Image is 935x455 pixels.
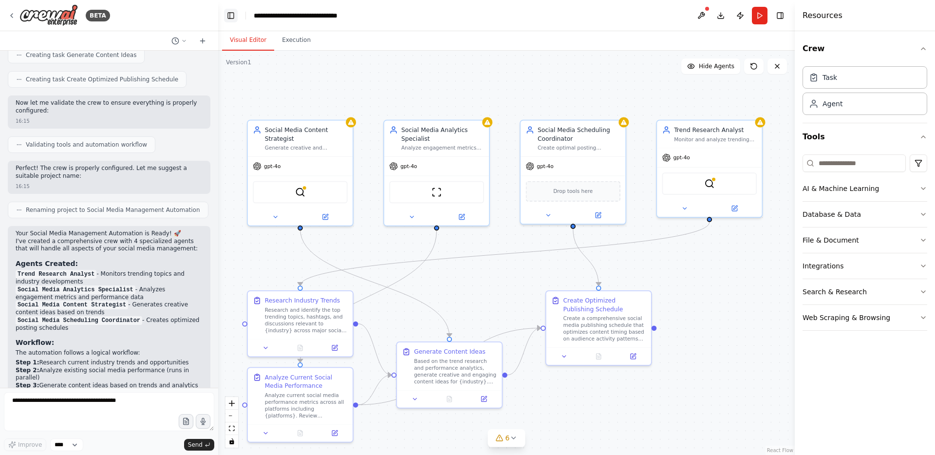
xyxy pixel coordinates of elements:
code: Trend Research Analyst [16,270,96,279]
span: Validating tools and automation workflow [26,141,147,149]
p: Perfect! The crew is properly configured. Let me suggest a suitable project name: [16,165,203,180]
div: Research and identify the top trending topics, hashtags, and discussions relevant to {industry} a... [265,306,348,334]
button: No output available [282,343,318,353]
img: Logo [19,4,78,26]
button: Integrations [803,253,927,279]
div: Analyze engagement metrics across multiple social media platforms, track performance KPIs, and pr... [401,145,484,152]
div: Research Industry TrendsResearch and identify the top trending topics, hashtags, and discussions ... [247,290,354,357]
button: Open in side panel [469,394,498,404]
div: Research Industry Trends [265,296,340,305]
button: Upload files [179,414,193,429]
button: zoom out [225,410,238,422]
h4: Resources [803,10,842,21]
div: Tools [803,151,927,339]
div: Monitor and analyze trending topics, hashtags, and industry developments in {industry}. Identify ... [674,136,757,143]
button: No output available [580,351,617,361]
button: Visual Editor [222,30,274,51]
div: Version 1 [226,58,251,66]
code: Social Media Content Strategist [16,301,128,309]
div: Create optimal posting schedules based on audience activity patterns and platform-specific best p... [538,145,620,152]
button: Web Scraping & Browsing [803,305,927,330]
g: Edge from 14950f2d-2788-4c58-bfa8-4126478b2981 to 02cf2706-0488-4a0d-bd78-ceaaef4cd396 [358,371,391,409]
div: Social Media Analytics SpecialistAnalyze engagement metrics across multiple social media platform... [383,120,490,227]
img: SerperDevTool [704,179,714,189]
button: AI & Machine Learning [803,176,927,201]
button: File & Document [803,227,927,253]
strong: Step 2: [16,367,39,374]
div: Based on the trend research and performance analytics, generate creative and engaging content ide... [414,358,497,385]
span: Improve [18,441,42,449]
div: Social Media Content Strategist [265,126,348,143]
div: Crew [803,62,927,123]
div: Database & Data [803,209,861,219]
div: Trend Research AnalystMonitor and analyze trending topics, hashtags, and industry developments in... [656,120,763,218]
div: BETA [86,10,110,21]
button: Open in side panel [437,212,486,222]
button: No output available [431,394,467,404]
span: Drop tools here [553,187,593,196]
div: Agent [823,99,842,109]
div: Social Media Scheduling CoordinatorCreate optimal posting schedules based on audience activity pa... [520,120,626,225]
span: gpt-4o [264,163,280,170]
span: gpt-4o [400,163,417,170]
button: Hide left sidebar [224,9,238,22]
span: Send [188,441,203,449]
div: File & Document [803,235,859,245]
button: Tools [803,123,927,151]
div: Integrations [803,261,843,271]
div: Generate Content Ideas [414,347,486,356]
div: Trend Research Analyst [674,126,757,134]
div: 16:15 [16,183,30,190]
nav: breadcrumb [254,11,363,20]
li: - Generates creative content ideas based on trends [16,301,203,317]
div: Social Media Analytics Specialist [401,126,484,143]
div: Web Scraping & Browsing [803,313,890,322]
strong: Workflow: [16,339,54,346]
div: React Flow controls [225,397,238,448]
button: Open in side panel [301,212,349,222]
span: gpt-4o [537,163,553,170]
div: Task [823,73,837,82]
div: AI & Machine Learning [803,184,879,193]
div: Generate Content IdeasBased on the trend research and performance analytics, generate creative an... [396,341,503,408]
div: Analyze Current Social Media Performance [265,373,348,390]
p: Now let me validate the crew to ensure everything is properly configured: [16,99,203,114]
button: 6 [488,429,525,447]
button: Open in side panel [320,428,349,438]
button: zoom in [225,397,238,410]
div: Social Media Content StrategistGenerate creative and engaging content ideas based on trending top... [247,120,354,227]
button: Improve [4,438,46,451]
button: Click to speak your automation idea [196,414,210,429]
div: Search & Research [803,287,867,297]
img: ScrapeWebsiteTool [431,187,442,197]
button: Database & Data [803,202,927,227]
button: fit view [225,422,238,435]
button: Open in side panel [320,343,349,353]
li: - Monitors trending topics and industry developments [16,270,203,286]
img: SerperDevTool [295,187,305,197]
button: Search & Research [803,279,927,304]
li: - Creates optimized posting schedules [16,317,203,332]
span: gpt-4o [673,154,690,161]
g: Edge from c8708f41-5116-41d4-aaaa-3a6fccf1932a to 65010c6e-0e0d-4e13-9d08-cbecdc84e9df [296,222,714,285]
g: Edge from 65010c6e-0e0d-4e13-9d08-cbecdc84e9df to 02cf2706-0488-4a0d-bd78-ceaaef4cd396 [358,320,391,379]
h2: Your Social Media Management Automation is Ready! 🚀 [16,230,203,238]
li: Generate content ideas based on trends and analytics [16,382,203,390]
span: Renaming project to Social Media Management Automation [26,206,200,214]
div: Analyze Current Social Media PerformanceAnalyze current social media performance metrics across a... [247,367,354,442]
button: Open in side panel [574,210,622,220]
button: Crew [803,35,927,62]
p: I've created a comprehensive crew with 4 specialized agents that will handle all aspects of your ... [16,238,203,253]
g: Edge from 2d809a63-3bc9-4987-9ed0-e1e68e63e02d to 02cf2706-0488-4a0d-bd78-ceaaef4cd396 [296,229,454,337]
div: Social Media Scheduling Coordinator [538,126,620,143]
div: Create a comprehensive social media publishing schedule that optimizes content timing based on au... [563,315,646,342]
div: Generate creative and engaging content ideas based on trending topics in {industry}, audience pre... [265,145,348,152]
div: Analyze current social media performance metrics across all platforms including {platforms}. Revi... [265,392,348,419]
div: Create Optimized Publishing Schedule [563,296,646,313]
strong: Step 1: [16,359,39,366]
div: Create Optimized Publishing ScheduleCreate a comprehensive social media publishing schedule that ... [545,290,652,366]
code: Social Media Scheduling Coordinator [16,316,142,325]
li: - Analyzes engagement metrics and performance data [16,286,203,302]
li: Analyze existing social media performance (runs in parallel) [16,367,203,382]
g: Edge from 16572cfa-33f3-4da7-8f04-ac10e79caf70 to 14950f2d-2788-4c58-bfa8-4126478b2981 [296,230,441,362]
